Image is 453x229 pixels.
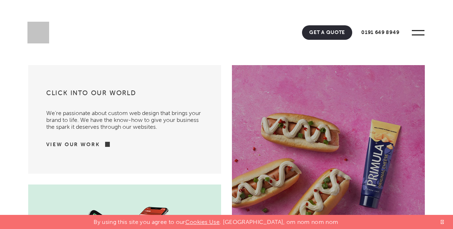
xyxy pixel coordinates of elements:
[46,141,100,148] a: View Our Work
[94,215,338,225] p: By using this site you agree to our . [GEOGRAPHIC_DATA], om nom nom nom
[354,25,406,40] a: 0191 649 8949
[46,89,203,102] h3: Click into our world
[27,22,49,43] img: Sleeky Web Design Newcastle
[302,25,352,40] a: Get A Quote
[100,142,109,147] img: arrow
[46,102,203,130] p: We’re passionate about custom web design that brings your brand to life. We have the know-how to ...
[185,219,220,225] a: Cookies Use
